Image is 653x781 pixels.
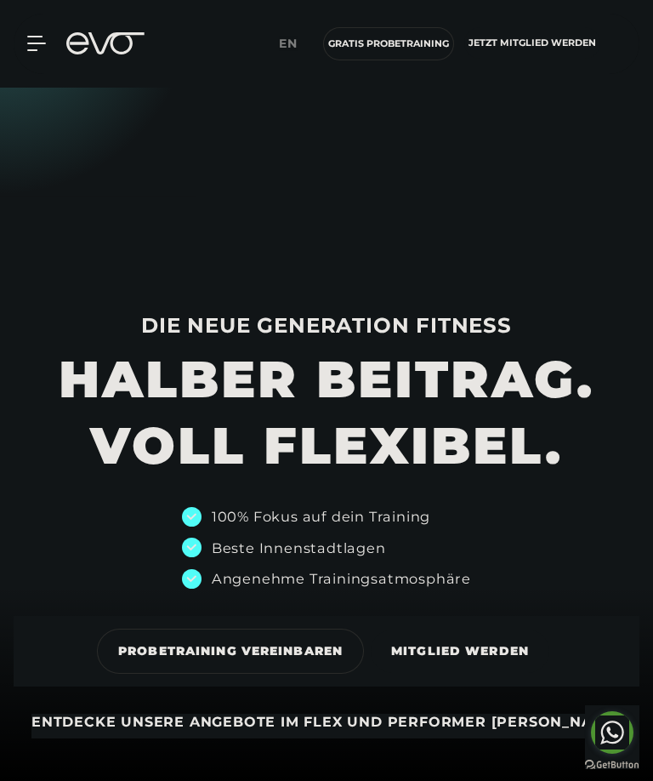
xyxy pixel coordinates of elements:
[371,617,556,686] a: MITGLIED WERDEN
[468,36,596,50] span: Jetzt Mitglied werden
[59,346,594,479] h1: HALBER BEITRAG. VOLL FLEXIBEL.
[59,312,594,339] div: DIE NEUE GENERATION FITNESS
[31,714,622,732] div: ENTDECKE UNSERE ANGEBOTE IM FLEX UND PERFORMER [PERSON_NAME]
[212,506,430,527] div: 100% Fokus auf dein Training
[459,27,605,60] a: Jetzt Mitglied werden
[391,642,529,660] span: MITGLIED WERDEN
[318,27,459,60] a: Gratis Probetraining
[97,616,371,687] a: PROBETRAINING VEREINBAREN
[279,34,308,54] a: en
[585,760,639,769] a: Go to GetButton.io website
[212,568,471,589] div: Angenehme Trainingsatmosphäre
[212,538,386,558] div: Beste Innenstadtlagen
[328,37,449,51] span: Gratis Probetraining
[279,36,298,51] span: en
[118,642,343,660] span: PROBETRAINING VEREINBAREN
[591,711,633,754] a: Go to whatsapp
